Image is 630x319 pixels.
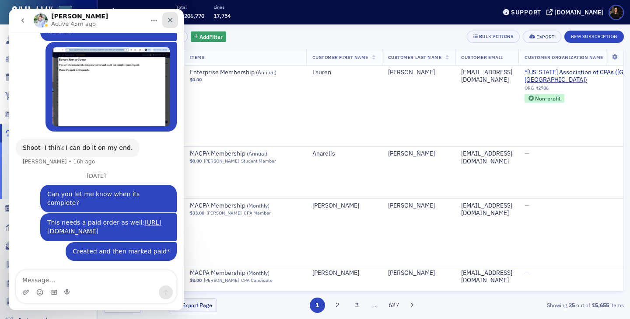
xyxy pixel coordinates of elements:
p: Active 45m ago [42,11,87,20]
a: MACPA Membership (Monthly) [190,269,300,277]
div: [PERSON_NAME] [388,269,449,277]
a: Email Marketing [5,241,70,251]
div: [EMAIL_ADDRESS][DOMAIN_NAME] [461,269,512,284]
div: Anarelis [312,150,376,158]
div: Close [154,3,169,19]
div: Lauren says… [7,233,168,263]
span: Customer Last Name [388,54,441,60]
button: 2 [329,298,345,313]
div: [PERSON_NAME] [388,150,449,158]
iframe: To enrich screen reader interactions, please activate Accessibility in Grammarly extension settings [9,9,184,310]
a: [PERSON_NAME] [204,277,239,283]
button: Export Page [168,298,217,312]
div: Non-profit [535,96,560,101]
a: Enterprise Membership (Annual) [190,69,300,76]
div: Created and then marked paid* [64,239,161,247]
div: [EMAIL_ADDRESS][DOMAIN_NAME] [461,69,512,84]
button: 3 [350,298,365,313]
a: Content [5,260,43,270]
div: Non-profit [525,94,564,102]
div: Lauren [312,69,376,76]
span: $33.00 [190,210,204,216]
div: Lauren says… [7,176,168,205]
span: Customer Organization Name [525,54,603,60]
div: Support [511,8,541,16]
span: $0.00 [190,158,202,164]
span: … [369,301,381,309]
span: Add Filter [199,33,223,41]
div: [DOMAIN_NAME] [554,8,603,16]
p: Lines [213,4,231,10]
div: [PERSON_NAME] [312,269,376,277]
button: Gif picker [42,280,49,287]
img: SailAMX [59,6,72,19]
div: Created and then marked paid* [57,233,168,253]
button: Emoji picker [28,280,35,287]
div: Student Member [241,158,276,164]
p: Total [176,4,204,10]
div: This needs a paid order as well: [38,210,161,227]
a: Users [5,35,36,45]
button: Export [523,31,561,43]
button: Start recording [56,280,63,287]
h1: Subscriptions [120,7,168,17]
a: Subscriptions [5,128,61,138]
span: Enterprise Membership [190,69,300,76]
span: 17,754 [213,12,231,19]
span: ( Annual ) [247,150,267,157]
div: Lauren says… [7,205,168,233]
div: This needs a paid order as well:[URL][DOMAIN_NAME] [31,205,168,232]
div: [PERSON_NAME] [388,202,449,210]
a: Organizations [5,54,62,63]
a: MACPA Membership (Annual) [190,150,300,158]
a: View Homepage [52,6,72,21]
a: Orders [5,91,39,101]
span: ( Annual ) [256,69,276,76]
button: [DOMAIN_NAME] [546,9,606,15]
span: — [525,269,529,277]
a: Reports [5,223,42,232]
div: [PERSON_NAME] • 16h ago [14,150,86,156]
a: New Subscription [564,32,624,40]
div: CPA Candidate [241,277,273,283]
div: Bulk Actions [479,34,513,39]
a: Memberships [5,204,60,214]
span: $0.00 [190,77,202,83]
button: Send a message… [150,277,164,291]
span: — [525,149,529,157]
div: [DATE] [7,164,168,176]
img: SailAMX [12,6,52,20]
button: New Subscription [564,31,624,43]
span: Customer First Name [312,54,368,60]
div: Export [536,35,554,39]
span: Customer Email [461,54,503,60]
a: [URL][DOMAIN_NAME] [38,210,153,226]
span: MACPA Membership [190,202,300,210]
span: MACPA Membership [190,150,300,158]
button: 627 [386,298,402,313]
button: AddFilter [191,31,227,42]
a: [PERSON_NAME] [206,210,241,216]
span: $8.00 [190,277,202,283]
div: Can you let me know when its complete? [31,176,168,204]
div: [EMAIL_ADDRESS][DOMAIN_NAME] [461,202,512,217]
span: $5,206,770 [176,12,204,19]
span: ( Monthly ) [247,202,269,209]
a: Registrations [5,110,60,119]
span: ( Monthly ) [247,269,269,276]
span: Profile [609,5,624,20]
div: CPA Member [244,210,271,216]
button: Upload attachment [14,280,21,287]
textarea: Message… [7,262,168,277]
div: [EMAIL_ADDRESS][DOMAIN_NAME] [461,150,512,165]
div: [PERSON_NAME] [388,69,449,76]
button: Home [137,3,154,20]
a: E-Learning [5,297,52,307]
div: Shoot- I think I can do it on my end.[PERSON_NAME] • 16h ago [7,130,131,149]
div: Showing out of items [457,301,624,309]
a: Events & Products [5,73,76,82]
strong: 15,655 [590,301,610,309]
